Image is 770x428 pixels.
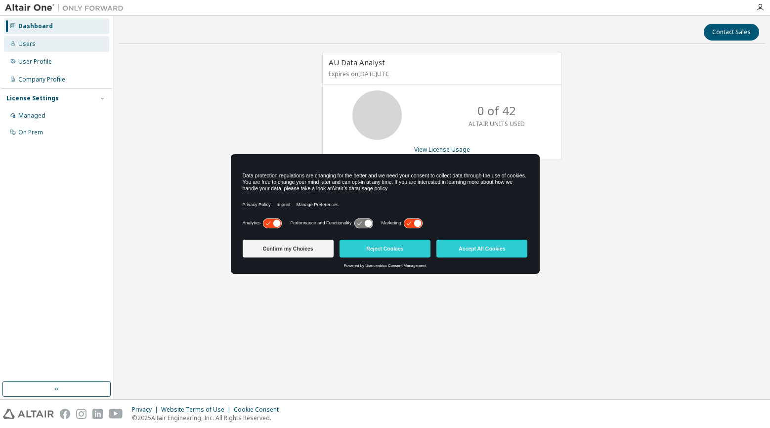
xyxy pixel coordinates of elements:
[60,409,70,419] img: facebook.svg
[18,76,65,84] div: Company Profile
[234,406,285,414] div: Cookie Consent
[132,406,161,414] div: Privacy
[3,409,54,419] img: altair_logo.svg
[414,145,470,154] a: View License Usage
[76,409,86,419] img: instagram.svg
[92,409,103,419] img: linkedin.svg
[6,94,59,102] div: License Settings
[477,102,516,119] p: 0 of 42
[469,120,525,128] p: ALTAIR UNITS USED
[329,57,385,67] span: AU Data Analyst
[5,3,128,13] img: Altair One
[18,58,52,66] div: User Profile
[704,24,759,41] button: Contact Sales
[18,112,45,120] div: Managed
[18,128,43,136] div: On Prem
[329,70,553,78] p: Expires on [DATE] UTC
[18,40,36,48] div: Users
[161,406,234,414] div: Website Terms of Use
[132,414,285,422] p: © 2025 Altair Engineering, Inc. All Rights Reserved.
[109,409,123,419] img: youtube.svg
[18,22,53,30] div: Dashboard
